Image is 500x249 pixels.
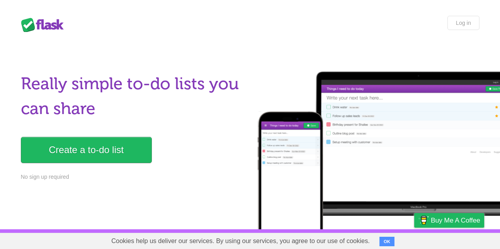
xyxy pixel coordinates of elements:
[104,233,378,249] span: Cookies help us deliver our services. By using our services, you agree to our use of cookies.
[21,173,245,181] p: No sign up required
[21,137,152,163] a: Create a to-do list
[414,213,484,228] a: Buy me a coffee
[379,237,395,246] button: OK
[447,16,479,30] a: Log in
[21,71,245,121] h1: Really simple to-do lists you can share
[431,213,480,227] span: Buy me a coffee
[418,213,429,227] img: Buy me a coffee
[21,18,68,32] div: Flask Lists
